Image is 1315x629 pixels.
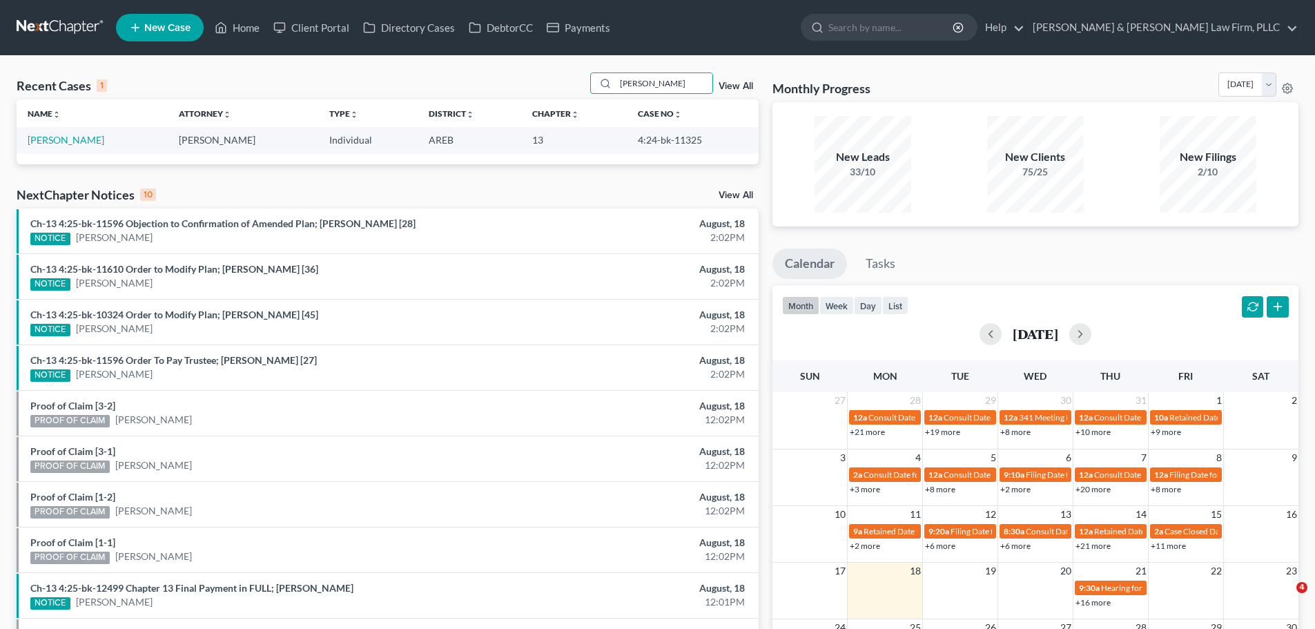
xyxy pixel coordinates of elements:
[1026,15,1298,40] a: [PERSON_NAME] & [PERSON_NAME] Law Firm, PLLC
[1169,470,1287,480] span: Filing Date for [PERSON_NAME]
[17,77,107,94] div: Recent Cases
[833,392,847,409] span: 27
[97,79,107,92] div: 1
[1252,370,1269,382] span: Sat
[76,367,153,381] a: [PERSON_NAME]
[350,110,358,119] i: unfold_more
[30,597,70,610] div: NOTICE
[1004,412,1017,423] span: 12a
[516,504,745,518] div: 12:02PM
[719,81,753,91] a: View All
[115,413,192,427] a: [PERSON_NAME]
[516,581,745,595] div: August, 18
[30,324,70,336] div: NOTICE
[30,445,115,457] a: Proof of Claim [3-1]
[828,14,955,40] input: Search by name...
[984,506,997,523] span: 12
[1209,506,1223,523] span: 15
[1019,412,1235,423] span: 341 Meeting Date for [PERSON_NAME] & [PERSON_NAME]
[516,595,745,609] div: 12:01PM
[208,15,266,40] a: Home
[516,536,745,550] div: August, 18
[854,296,882,315] button: day
[1215,392,1223,409] span: 1
[30,217,416,229] a: Ch-13 4:25-bk-11596 Objection to Confirmation of Amended Plan; [PERSON_NAME] [28]
[627,127,759,153] td: 4:24-bk-11325
[1101,583,1209,593] span: Hearing for [PERSON_NAME]
[1000,484,1031,494] a: +2 more
[1094,470,1220,480] span: Consult Date for [PERSON_NAME]
[908,506,922,523] span: 11
[925,484,955,494] a: +8 more
[1075,427,1111,437] a: +10 more
[987,165,1084,179] div: 75/25
[944,470,1108,480] span: Consult Date for [PERSON_NAME], Monkevis
[1209,563,1223,579] span: 22
[850,541,880,551] a: +2 more
[853,412,867,423] span: 12a
[30,278,70,291] div: NOTICE
[833,563,847,579] span: 17
[978,15,1024,40] a: Help
[30,263,318,275] a: Ch-13 4:25-bk-11610 Order to Modify Plan; [PERSON_NAME] [36]
[516,276,745,290] div: 2:02PM
[356,15,462,40] a: Directory Cases
[329,108,358,119] a: Typeunfold_more
[1059,563,1073,579] span: 20
[1285,506,1298,523] span: 16
[1075,541,1111,551] a: +21 more
[1000,541,1031,551] a: +6 more
[1140,449,1148,466] span: 7
[30,369,70,382] div: NOTICE
[115,458,192,472] a: [PERSON_NAME]
[1151,541,1186,551] a: +11 more
[30,415,110,427] div: PROOF OF CLAIM
[516,354,745,367] div: August, 18
[1004,470,1024,480] span: 9:10a
[1079,583,1100,593] span: 9:30a
[1059,392,1073,409] span: 30
[115,504,192,518] a: [PERSON_NAME]
[873,370,897,382] span: Mon
[1160,149,1256,165] div: New Filings
[1169,412,1299,423] span: Retained Date for [PERSON_NAME]
[168,127,319,153] td: [PERSON_NAME]
[1178,370,1193,382] span: Fri
[516,322,745,336] div: 2:02PM
[815,165,911,179] div: 33/10
[616,73,712,93] input: Search by name...
[882,296,908,315] button: list
[418,127,521,153] td: AREB
[1075,484,1111,494] a: +20 more
[868,412,994,423] span: Consult Date for [PERSON_NAME]
[1285,563,1298,579] span: 23
[850,484,880,494] a: +3 more
[30,400,115,412] a: Proof of Claim [3-2]
[140,188,156,201] div: 10
[516,367,745,381] div: 2:02PM
[1134,392,1148,409] span: 31
[1268,582,1301,615] iframe: Intercom live chat
[989,449,997,466] span: 5
[462,15,540,40] a: DebtorCC
[429,108,474,119] a: Districtunfold_more
[1134,563,1148,579] span: 21
[1094,526,1253,536] span: Retained Date for [PERSON_NAME], Special
[30,536,115,548] a: Proof of Claim [1-1]
[928,470,942,480] span: 12a
[30,309,318,320] a: Ch-13 4:25-bk-10324 Order to Modify Plan; [PERSON_NAME] [45]
[928,412,942,423] span: 12a
[1000,427,1031,437] a: +8 more
[466,110,474,119] i: unfold_more
[800,370,820,382] span: Sun
[179,108,231,119] a: Attorneyunfold_more
[28,108,61,119] a: Nameunfold_more
[1296,582,1307,593] span: 4
[516,217,745,231] div: August, 18
[853,526,862,536] span: 9a
[76,322,153,336] a: [PERSON_NAME]
[1100,370,1120,382] span: Thu
[76,595,153,609] a: [PERSON_NAME]
[819,296,854,315] button: week
[864,470,989,480] span: Consult Date for [PERSON_NAME]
